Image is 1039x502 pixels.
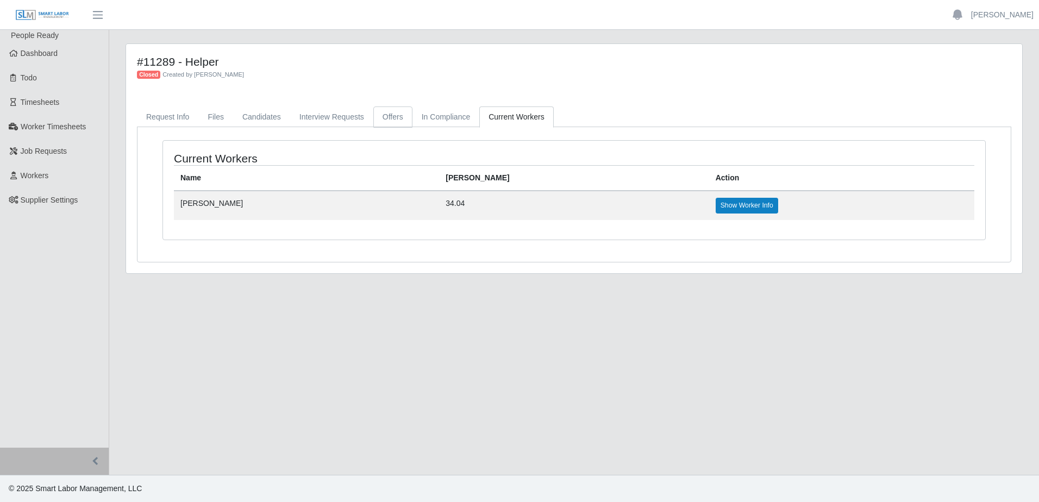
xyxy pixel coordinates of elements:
[21,196,78,204] span: Supplier Settings
[439,191,709,219] td: 34.04
[137,55,788,68] h4: #11289 - Helper
[21,171,49,180] span: Workers
[21,49,58,58] span: Dashboard
[233,106,290,128] a: Candidates
[174,152,498,165] h4: Current Workers
[198,106,233,128] a: Files
[162,71,244,78] span: Created by [PERSON_NAME]
[174,191,439,219] td: [PERSON_NAME]
[9,484,142,493] span: © 2025 Smart Labor Management, LLC
[21,147,67,155] span: Job Requests
[479,106,553,128] a: Current Workers
[412,106,480,128] a: In Compliance
[290,106,373,128] a: Interview Requests
[174,166,439,191] th: Name
[21,73,37,82] span: Todo
[21,122,86,131] span: Worker Timesheets
[15,9,70,21] img: SLM Logo
[373,106,412,128] a: Offers
[11,31,59,40] span: People Ready
[716,198,778,213] a: Show Worker Info
[709,166,974,191] th: Action
[137,106,198,128] a: Request Info
[971,9,1034,21] a: [PERSON_NAME]
[439,166,709,191] th: [PERSON_NAME]
[21,98,60,106] span: Timesheets
[137,71,160,79] span: Closed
